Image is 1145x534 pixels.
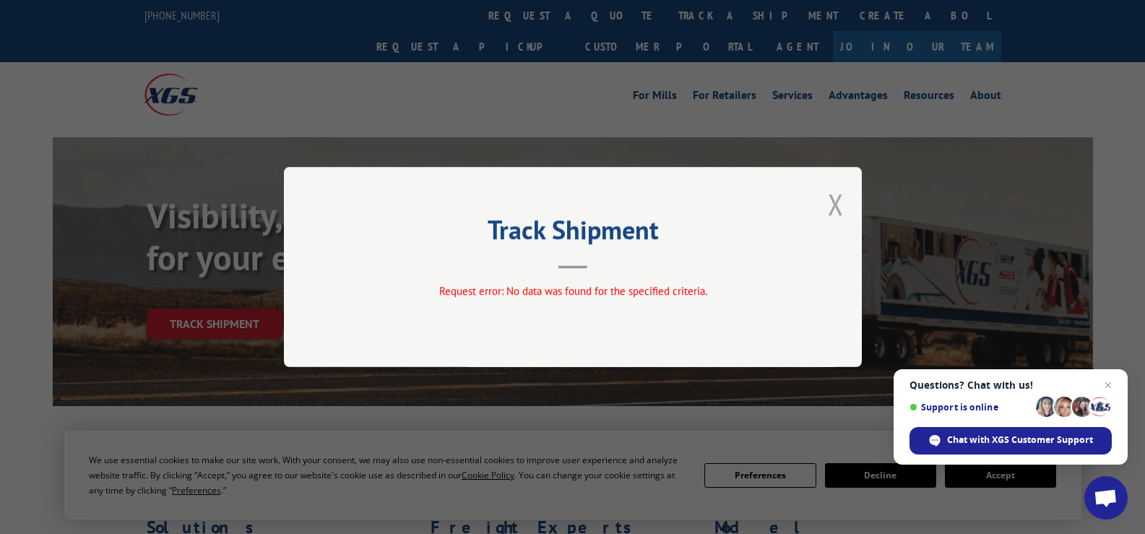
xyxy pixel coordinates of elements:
[356,220,790,247] h2: Track Shipment
[947,434,1093,447] span: Chat with XGS Customer Support
[828,185,844,223] button: Close modal
[438,284,707,298] span: Request error: No data was found for the specified criteria.
[909,427,1112,455] span: Chat with XGS Customer Support
[1084,476,1128,520] a: Open chat
[909,402,1031,413] span: Support is online
[909,379,1112,391] span: Questions? Chat with us!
